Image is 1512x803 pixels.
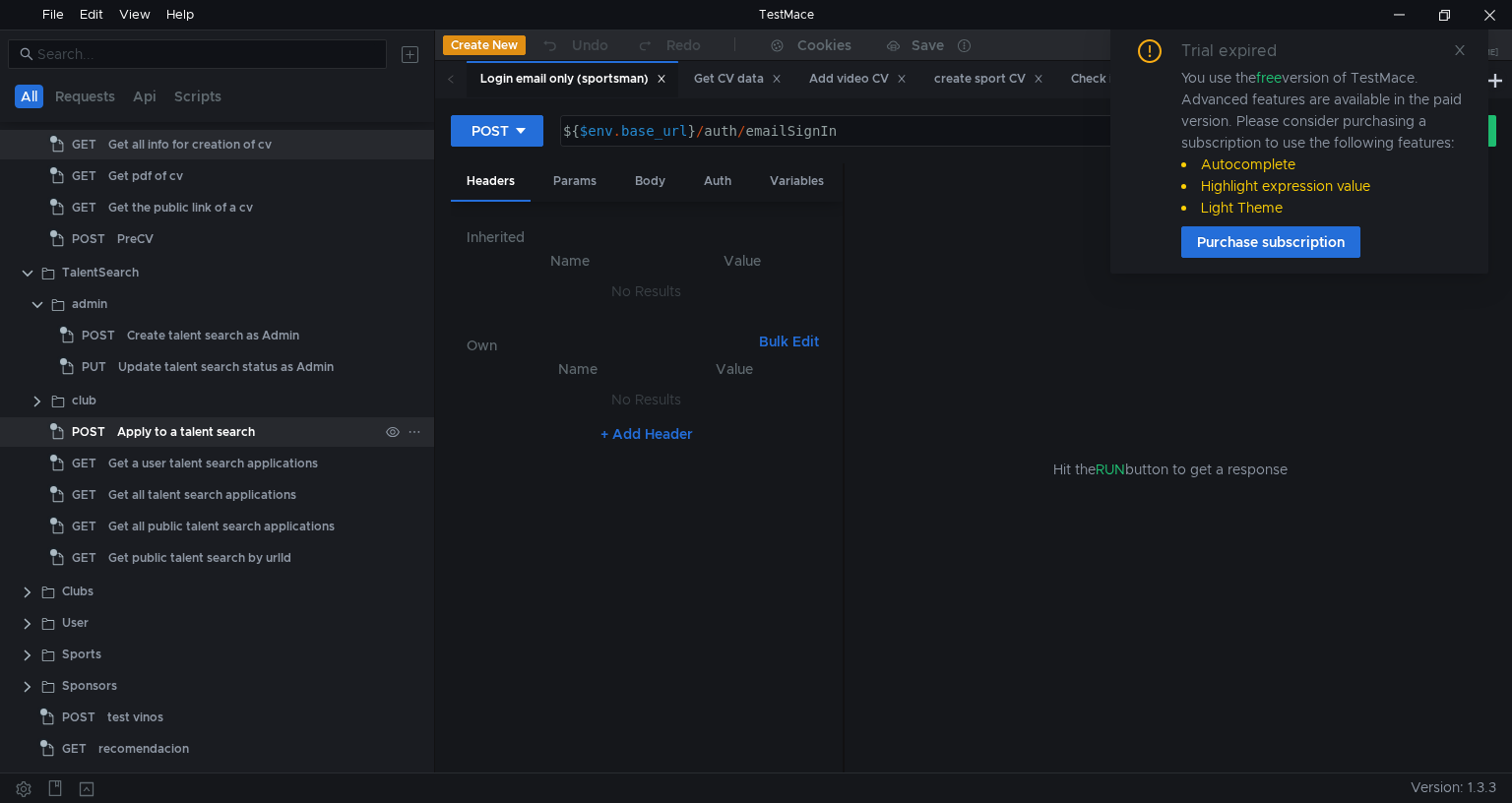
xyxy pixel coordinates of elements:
[611,391,681,408] nz-embed-empty: No Results
[666,33,701,57] div: Redo
[751,330,827,353] button: Bulk Edit
[72,512,96,541] span: GET
[472,120,509,142] div: POST
[62,671,117,701] div: Sponsors
[572,33,608,57] div: Undo
[82,352,106,382] span: PUT
[1096,30,1232,61] button: local
[72,289,107,319] div: admin
[526,31,622,60] button: Undo
[108,449,318,478] div: Get a user talent search applications
[537,163,612,200] div: Params
[127,85,162,108] button: Api
[62,608,89,638] div: User
[118,352,334,382] div: Update talent search status as Admin
[912,38,944,52] div: Save
[62,577,94,606] div: Clubs
[467,334,751,357] h6: Own
[1096,461,1125,478] span: RUN
[168,85,227,108] button: Scripts
[72,543,96,573] span: GET
[72,386,96,415] div: club
[1181,197,1465,218] li: Light Theme
[108,130,272,159] div: Get all info for creation of cv
[498,357,658,381] th: Name
[49,85,121,108] button: Requests
[72,161,96,191] span: GET
[62,640,101,669] div: Sports
[1071,69,1214,90] div: Check if user has a CV
[37,43,375,65] input: Search...
[108,512,335,541] div: Get all public talent search applications
[619,163,681,200] div: Body
[1181,175,1465,197] li: Highlight expression value
[72,193,96,222] span: GET
[611,282,681,300] nz-embed-empty: No Results
[72,417,105,447] span: POST
[1181,39,1300,63] div: Trial expired
[658,249,827,273] th: Value
[658,357,811,381] th: Value
[108,480,296,510] div: Get all talent search applications
[1181,67,1465,218] div: You use the version of TestMace. Advanced features are available in the paid version. Please cons...
[1411,773,1496,802] span: Version: 1.3.3
[108,543,291,573] div: Get public talent search by urlId
[127,321,299,350] div: Create talent search as Admin
[467,225,827,249] h6: Inherited
[593,422,701,446] button: + Add Header
[1181,226,1360,258] button: Purchase subscription
[62,258,139,287] div: TalentSearch
[1181,154,1465,175] li: Autocomplete
[1256,69,1282,87] span: free
[688,163,747,200] div: Auth
[108,161,183,191] div: Get pdf of cv
[797,33,851,57] div: Cookies
[107,703,163,732] div: test vinos
[108,193,253,222] div: Get the public link of a cv
[443,35,526,55] button: Create New
[72,480,96,510] span: GET
[451,115,543,147] button: POST
[482,249,658,273] th: Name
[1053,459,1288,480] span: Hit the button to get a response
[72,224,105,254] span: POST
[622,31,715,60] button: Redo
[82,321,115,350] span: POST
[117,224,154,254] div: PreCV
[15,85,43,108] button: All
[694,69,782,90] div: Get CV data
[62,703,95,732] span: POST
[934,69,1043,90] div: create sport CV
[480,69,666,90] div: Login email only (sportsman)
[809,69,907,90] div: Add video CV
[72,130,96,159] span: GET
[754,163,840,200] div: Variables
[62,734,87,764] span: GET
[98,734,189,764] div: recomendacion
[117,417,255,447] div: Apply to a talent search
[72,449,96,478] span: GET
[451,163,531,202] div: Headers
